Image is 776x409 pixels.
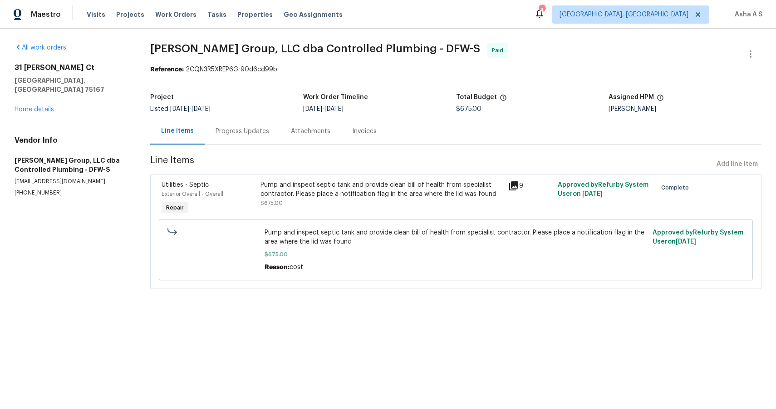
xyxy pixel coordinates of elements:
[265,250,647,259] span: $675.00
[15,76,128,94] h5: [GEOGRAPHIC_DATA], [GEOGRAPHIC_DATA] 75167
[653,229,743,245] span: Approved by Refurby System User on
[155,10,196,19] span: Work Orders
[150,43,480,54] span: [PERSON_NAME] Group, LLC dba Controlled Plumbing - DFW-S
[162,203,187,212] span: Repair
[284,10,343,19] span: Geo Assignments
[731,10,762,19] span: Asha A S
[216,127,269,136] div: Progress Updates
[539,5,545,15] div: 4
[150,65,761,74] div: 2CQN3R5XREP6G-90d6cd99b
[291,127,330,136] div: Attachments
[15,106,54,113] a: Home details
[609,94,654,100] h5: Assigned HPM
[15,45,66,51] a: All work orders
[150,66,184,73] b: Reference:
[303,106,322,112] span: [DATE]
[303,94,368,100] h5: Work Order Timeline
[162,191,223,197] span: Exterior Overall - Overall
[582,191,603,197] span: [DATE]
[15,156,128,174] h5: [PERSON_NAME] Group, LLC dba Controlled Plumbing - DFW-S
[492,46,507,55] span: Paid
[15,178,128,185] p: [EMAIL_ADDRESS][DOMAIN_NAME]
[170,106,211,112] span: -
[150,106,211,112] span: Listed
[170,106,189,112] span: [DATE]
[116,10,144,19] span: Projects
[207,11,226,18] span: Tasks
[192,106,211,112] span: [DATE]
[87,10,105,19] span: Visits
[676,239,696,245] span: [DATE]
[15,136,128,145] h4: Vendor Info
[661,183,693,192] span: Complete
[265,228,647,246] span: Pump and inspect septic tank and provide clean bill of health from specialist contractor. Please ...
[265,264,290,270] span: Reason:
[560,10,688,19] span: [GEOGRAPHIC_DATA], [GEOGRAPHIC_DATA]
[303,106,344,112] span: -
[456,106,481,112] span: $675.00
[161,126,194,135] div: Line Items
[508,180,552,191] div: 9
[150,156,713,173] span: Line Items
[31,10,61,19] span: Maestro
[290,264,303,270] span: cost
[150,94,174,100] h5: Project
[352,127,377,136] div: Invoices
[609,106,761,112] div: [PERSON_NAME]
[237,10,273,19] span: Properties
[657,94,664,106] span: The hpm assigned to this work order.
[162,182,209,188] span: Utilities - Septic
[15,63,128,72] h2: 31 [PERSON_NAME] Ct
[260,180,502,199] div: Pump and inspect septic tank and provide clean bill of health from specialist contractor. Please ...
[260,200,283,206] span: $675.00
[324,106,344,112] span: [DATE]
[15,189,128,197] p: [PHONE_NUMBER]
[500,94,507,106] span: The total cost of line items that have been proposed by Opendoor. This sum includes line items th...
[456,94,497,100] h5: Total Budget
[558,182,648,197] span: Approved by Refurby System User on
